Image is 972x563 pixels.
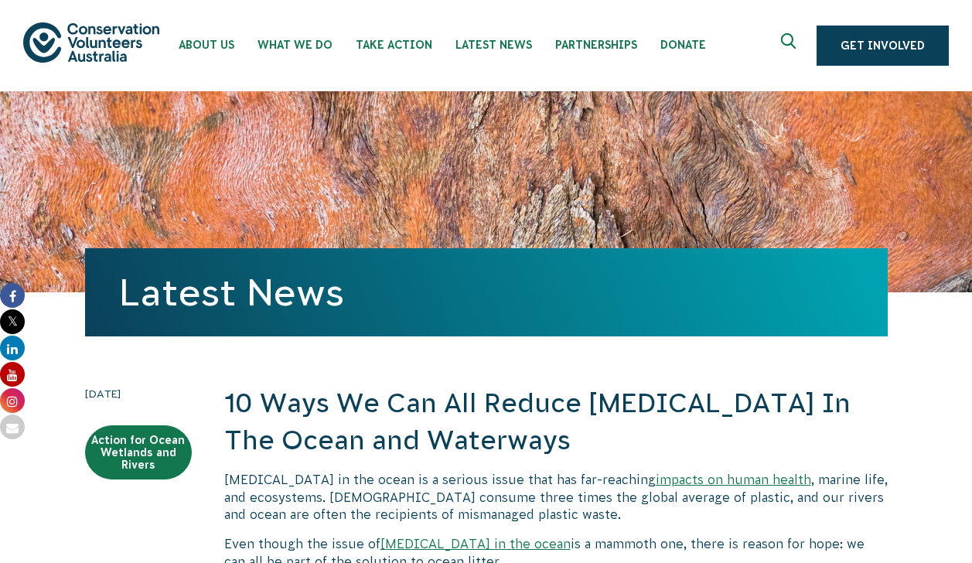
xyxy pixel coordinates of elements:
[356,39,432,51] span: Take Action
[772,27,809,64] button: Expand search box Close search box
[23,22,159,62] img: logo.svg
[817,26,949,66] a: Get Involved
[85,425,192,479] a: Action for Ocean Wetlands and Rivers
[660,39,706,51] span: Donate
[781,33,800,58] span: Expand search box
[257,39,333,51] span: What We Do
[85,385,192,402] time: [DATE]
[656,473,811,486] a: impacts on human health
[224,471,888,523] p: [MEDICAL_DATA] in the ocean is a serious issue that has far-reaching , marine life, and ecosystem...
[179,39,234,51] span: About Us
[119,271,344,313] a: Latest News
[380,537,571,551] a: [MEDICAL_DATA] in the ocean
[455,39,532,51] span: Latest News
[224,385,888,459] h2: 10 Ways We Can All Reduce [MEDICAL_DATA] In The Ocean and Waterways
[555,39,637,51] span: Partnerships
